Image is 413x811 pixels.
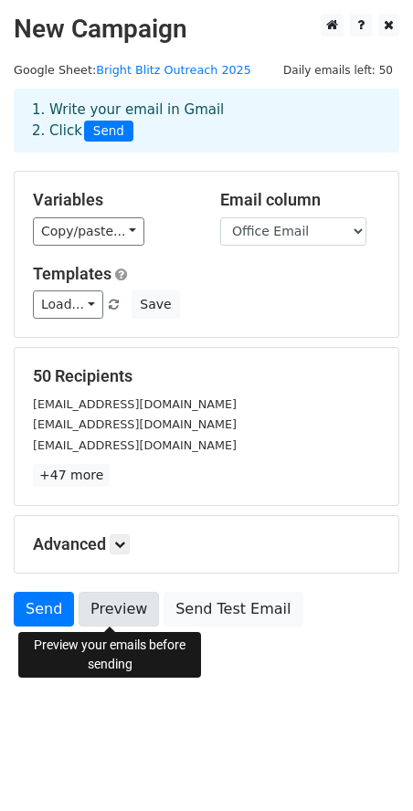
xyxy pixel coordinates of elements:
button: Save [132,290,179,319]
a: Daily emails left: 50 [277,63,399,77]
small: [EMAIL_ADDRESS][DOMAIN_NAME] [33,397,237,411]
a: +47 more [33,464,110,487]
h5: Email column [220,190,380,210]
a: Copy/paste... [33,217,144,246]
a: Templates [33,264,111,283]
a: Send [14,592,74,627]
small: [EMAIL_ADDRESS][DOMAIN_NAME] [33,417,237,431]
a: Bright Blitz Outreach 2025 [96,63,251,77]
a: Load... [33,290,103,319]
h2: New Campaign [14,14,399,45]
div: Preview your emails before sending [18,632,201,678]
small: Google Sheet: [14,63,251,77]
a: Send Test Email [164,592,302,627]
span: Daily emails left: 50 [277,60,399,80]
h5: Advanced [33,534,380,554]
a: Preview [79,592,159,627]
iframe: Chat Widget [322,723,413,811]
div: 1. Write your email in Gmail 2. Click [18,100,395,142]
small: [EMAIL_ADDRESS][DOMAIN_NAME] [33,438,237,452]
span: Send [84,121,133,142]
h5: 50 Recipients [33,366,380,386]
h5: Variables [33,190,193,210]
